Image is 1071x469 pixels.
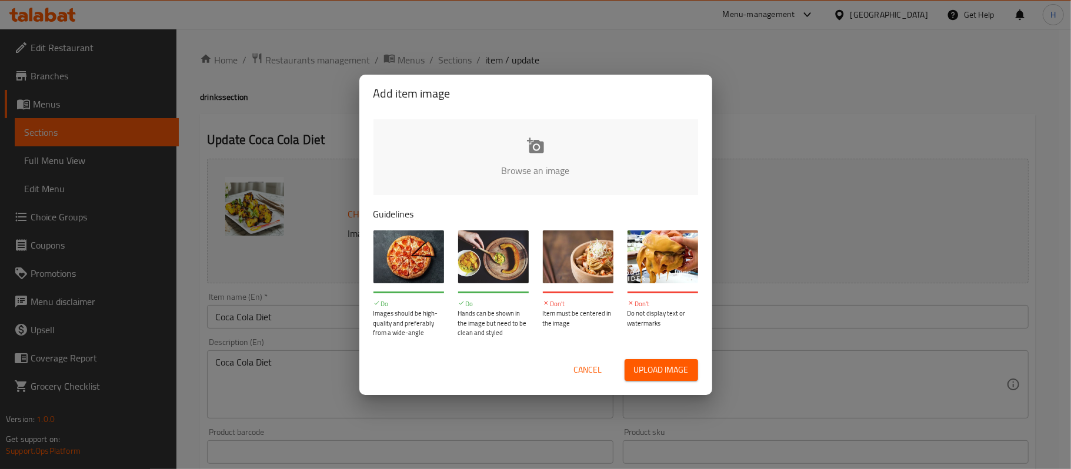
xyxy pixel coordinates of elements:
p: Hands can be shown in the image but need to be clean and styled [458,309,529,338]
span: Upload image [634,363,689,377]
img: guide-img-2@3x.jpg [458,230,529,283]
p: Do [458,299,529,309]
img: guide-img-4@3x.jpg [628,230,698,283]
p: Don't [628,299,698,309]
p: Images should be high-quality and preferably from a wide-angle [373,309,444,338]
p: Do [373,299,444,309]
button: Upload image [625,359,698,381]
p: Don't [543,299,613,309]
span: Cancel [574,363,602,377]
img: guide-img-3@3x.jpg [543,230,613,283]
h2: Add item image [373,84,698,103]
button: Cancel [569,359,607,381]
p: Guidelines [373,207,698,221]
p: Item must be centered in the image [543,309,613,328]
img: guide-img-1@3x.jpg [373,230,444,283]
p: Do not display text or watermarks [628,309,698,328]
